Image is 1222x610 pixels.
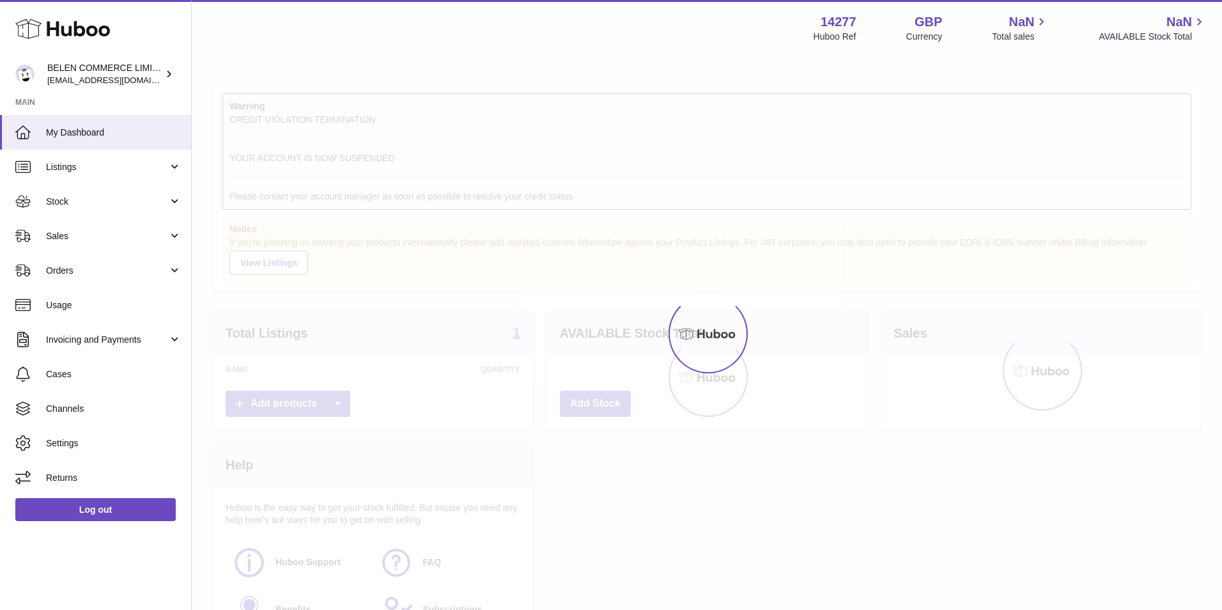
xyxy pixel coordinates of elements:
img: internalAdmin-14277@internal.huboo.com [15,65,35,84]
span: Usage [46,299,182,311]
div: Currency [906,31,943,43]
span: NaN [1009,13,1034,31]
a: NaN Total sales [992,13,1049,43]
div: BELEN COMMERCE LIMITED [47,62,162,86]
span: Stock [46,196,168,208]
span: Returns [46,472,182,484]
span: Orders [46,265,168,277]
span: Settings [46,437,182,450]
a: Log out [15,498,176,521]
span: Listings [46,161,168,173]
span: Cases [46,368,182,380]
span: My Dashboard [46,127,182,139]
span: Total sales [992,31,1049,43]
span: NaN [1166,13,1192,31]
strong: GBP [915,13,942,31]
span: AVAILABLE Stock Total [1099,31,1207,43]
span: Invoicing and Payments [46,334,168,346]
span: Channels [46,403,182,415]
a: NaN AVAILABLE Stock Total [1099,13,1207,43]
strong: 14277 [821,13,856,31]
span: [EMAIL_ADDRESS][DOMAIN_NAME] [47,75,188,85]
span: Sales [46,230,168,242]
div: Huboo Ref [814,31,856,43]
